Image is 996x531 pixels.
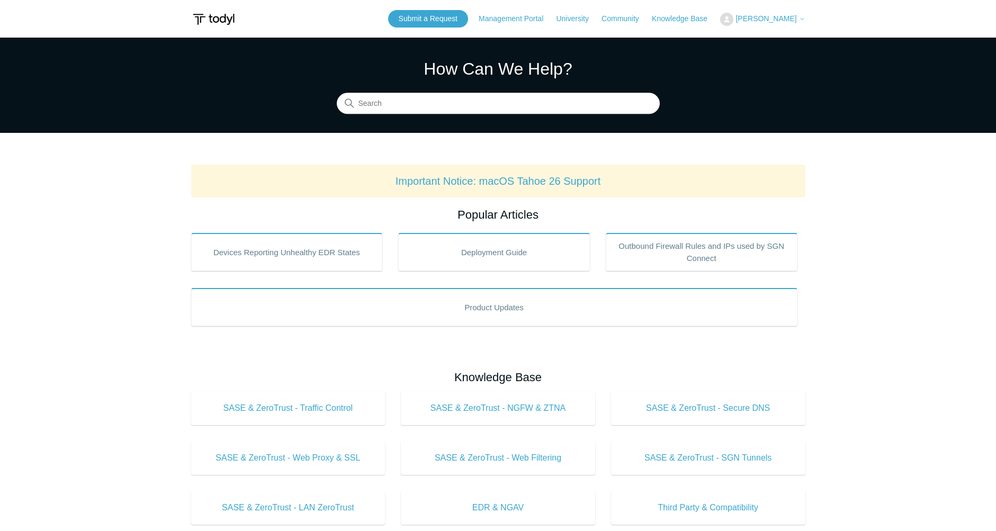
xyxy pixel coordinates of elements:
span: SASE & ZeroTrust - NGFW & ZTNA [417,402,579,415]
span: SASE & ZeroTrust - SGN Tunnels [627,452,789,464]
span: SASE & ZeroTrust - Web Proxy & SSL [207,452,370,464]
span: EDR & NGAV [417,501,579,514]
a: Important Notice: macOS Tahoe 26 Support [396,175,601,187]
a: SASE & ZeroTrust - Secure DNS [611,391,805,425]
span: SASE & ZeroTrust - Web Filtering [417,452,579,464]
h1: How Can We Help? [337,56,660,82]
span: SASE & ZeroTrust - Traffic Control [207,402,370,415]
a: Devices Reporting Unhealthy EDR States [191,233,383,271]
h2: Knowledge Base [191,368,805,386]
a: Deployment Guide [398,233,590,271]
button: [PERSON_NAME] [720,13,805,26]
span: SASE & ZeroTrust - Secure DNS [627,402,789,415]
input: Search [337,93,660,114]
a: University [556,13,599,24]
h2: Popular Articles [191,206,805,223]
a: Third Party & Compatibility [611,491,805,525]
span: SASE & ZeroTrust - LAN ZeroTrust [207,501,370,514]
a: Outbound Firewall Rules and IPs used by SGN Connect [606,233,797,271]
a: SASE & ZeroTrust - Traffic Control [191,391,385,425]
a: SASE & ZeroTrust - SGN Tunnels [611,441,805,475]
a: Product Updates [191,288,797,326]
a: SASE & ZeroTrust - Web Proxy & SSL [191,441,385,475]
a: SASE & ZeroTrust - NGFW & ZTNA [401,391,595,425]
a: SASE & ZeroTrust - Web Filtering [401,441,595,475]
a: Knowledge Base [652,13,718,24]
a: Management Portal [479,13,554,24]
a: SASE & ZeroTrust - LAN ZeroTrust [191,491,385,525]
a: EDR & NGAV [401,491,595,525]
span: Third Party & Compatibility [627,501,789,514]
a: Submit a Request [388,10,468,28]
span: [PERSON_NAME] [735,14,796,23]
img: Todyl Support Center Help Center home page [191,10,236,29]
a: Community [602,13,650,24]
